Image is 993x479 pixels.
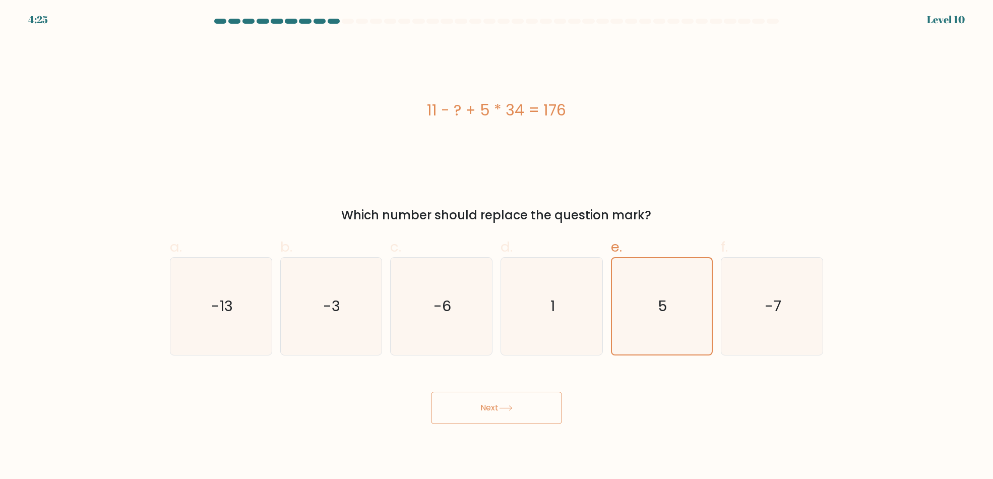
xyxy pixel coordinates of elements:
[170,99,823,122] div: 11 - ? + 5 * 34 = 176
[211,296,233,317] text: -13
[658,296,667,317] text: 5
[721,237,728,257] span: f.
[324,296,341,317] text: -3
[550,296,555,317] text: 1
[433,296,451,317] text: -6
[501,237,513,257] span: d.
[28,12,48,27] div: 4:25
[765,296,781,317] text: -7
[390,237,401,257] span: c.
[611,237,622,257] span: e.
[170,237,182,257] span: a.
[280,237,292,257] span: b.
[431,392,562,424] button: Next
[927,12,965,27] div: Level 10
[176,206,817,224] div: Which number should replace the question mark?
